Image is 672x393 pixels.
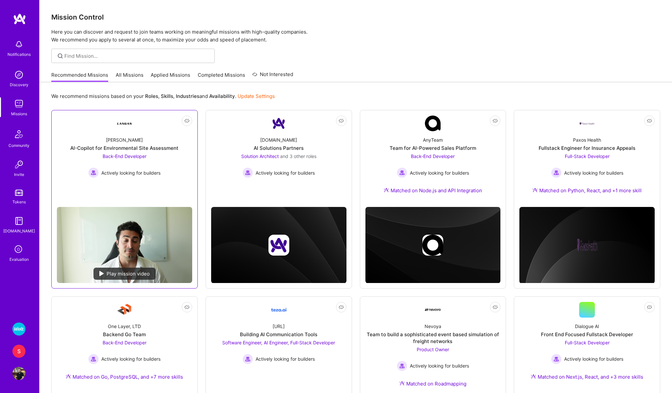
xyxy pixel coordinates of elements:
[240,331,317,338] div: Building AI Communication Tools
[11,110,27,117] div: Missions
[3,228,35,234] div: [DOMAIN_NAME]
[425,116,441,131] img: Company Logo
[280,153,316,159] span: and 3 other roles
[103,331,146,338] div: Backend Go Team
[647,305,652,310] i: icon EyeClosed
[209,93,235,99] b: Availability
[51,28,660,44] p: Here you can discover and request to join teams working on meaningful missions with high-quality ...
[184,118,190,123] i: icon EyeClosed
[273,323,285,330] div: [URL]
[564,355,623,362] span: Actively looking for builders
[11,126,27,142] img: Community
[493,118,498,123] i: icon EyeClosed
[11,367,27,380] a: User Avatar
[423,136,443,143] div: AnyTeam
[243,354,253,364] img: Actively looking for builders
[12,97,25,110] img: teamwork
[493,305,498,310] i: icon EyeClosed
[57,52,64,60] i: icon SearchGrey
[57,207,192,283] img: No Mission
[11,322,27,336] a: Wolt - Fintech: Payments Expansion Team
[551,354,562,364] img: Actively looking for builders
[211,207,346,283] img: cover
[575,323,599,330] div: Dialogue AI
[271,302,287,318] img: Company Logo
[57,116,192,202] a: Company Logo[PERSON_NAME]AI-Copilot for Environmental Site AssessmentBack-End Developer Actively ...
[51,71,108,82] a: Recommended Missions
[551,167,562,178] img: Actively looking for builders
[410,362,469,369] span: Actively looking for builders
[211,302,346,386] a: Company Logo[URL]Building AI Communication ToolsSoftware Engineer, AI Engineer, Full-Stack Develo...
[339,305,344,310] i: icon EyeClosed
[14,171,24,178] div: Invite
[252,71,293,82] a: Not Interested
[271,116,287,131] img: Company Logo
[11,345,27,358] a: S
[99,271,104,276] img: play
[64,53,210,59] input: Find Mission...
[564,169,623,176] span: Actively looking for builders
[12,158,25,171] img: Invite
[390,145,476,151] div: Team for AI-Powered Sales Platform
[108,323,141,330] div: One Layer, LTD
[425,308,441,311] img: Company Logo
[411,153,455,159] span: Back-End Developer
[397,361,407,371] img: Actively looking for builders
[256,169,315,176] span: Actively looking for builders
[9,256,29,263] div: Evaluation
[51,13,660,21] h3: Mission Control
[101,169,160,176] span: Actively looking for builders
[256,355,315,362] span: Actively looking for builders
[519,302,655,388] a: Dialogue AIFront End Focused Fullstack DeveloperFull-Stack Developer Actively looking for builder...
[417,347,449,352] span: Product Owner
[222,340,335,345] span: Software Engineer, AI Engineer, Full-Stack Developer
[15,190,23,196] img: tokens
[12,38,25,51] img: bell
[176,93,199,99] b: Industries
[577,235,597,256] img: Company logo
[243,167,253,178] img: Actively looking for builders
[117,116,132,131] img: Company Logo
[531,374,536,379] img: Ateam Purple Icon
[70,145,178,151] div: AI-Copilot for Environmental Site Assessment
[532,187,642,194] div: Matched on Python, React, and +1 more skill
[211,116,346,196] a: Company Logo[DOMAIN_NAME]AI Solutions PartnersSolution Architect and 3 other rolesActively lookin...
[13,13,26,25] img: logo
[66,374,71,379] img: Ateam Purple Icon
[384,187,389,193] img: Ateam Purple Icon
[10,81,28,88] div: Discovery
[422,235,443,256] img: Company logo
[12,68,25,81] img: discovery
[532,187,538,193] img: Ateam Purple Icon
[519,207,655,284] img: cover
[565,153,610,159] span: Full-Stack Developer
[384,187,482,194] div: Matched on Node.js and API Integration
[161,93,173,99] b: Skills
[519,116,655,202] a: Company LogoPaxos HealthFullstack Engineer for Insurance AppealsFull-Stack Developer Actively loo...
[8,142,29,149] div: Community
[397,167,407,178] img: Actively looking for builders
[103,340,146,345] span: Back-End Developer
[238,93,275,99] a: Update Settings
[573,136,601,143] div: Paxos Health
[531,373,643,380] div: Matched on Next.js, React, and +3 more skills
[101,355,160,362] span: Actively looking for builders
[339,118,344,123] i: icon EyeClosed
[88,354,99,364] img: Actively looking for builders
[12,345,25,358] div: S
[13,244,25,256] i: icon SelectionTeam
[399,381,405,386] img: Ateam Purple Icon
[145,93,158,99] b: Roles
[93,268,156,280] div: Play mission video
[151,71,190,82] a: Applied Missions
[647,118,652,123] i: icon EyeClosed
[117,302,132,318] img: Company Logo
[260,136,297,143] div: [DOMAIN_NAME]
[8,51,31,58] div: Notifications
[365,331,501,345] div: Team to build a sophisticated event based simulation of freight networks
[106,136,143,143] div: [PERSON_NAME]
[268,235,289,256] img: Company logo
[184,305,190,310] i: icon EyeClosed
[241,153,279,159] span: Solution Architect
[410,169,469,176] span: Actively looking for builders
